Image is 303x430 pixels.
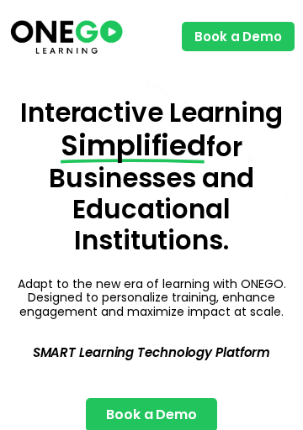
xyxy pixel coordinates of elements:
[194,30,282,43] span: Book a Demo
[13,277,290,319] p: Adapt to the new era of learning with ONEGO. Designed to personalize training, enhance engagement...
[182,22,295,51] a: Book a Demo
[49,128,254,260] span: for Businesses and Educational Institutions.
[61,128,206,163] span: Simplified
[13,352,290,354] p: SMART Learning Technology Platform
[106,408,197,422] span: Book a Demo
[20,94,283,131] span: Interactive Learning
